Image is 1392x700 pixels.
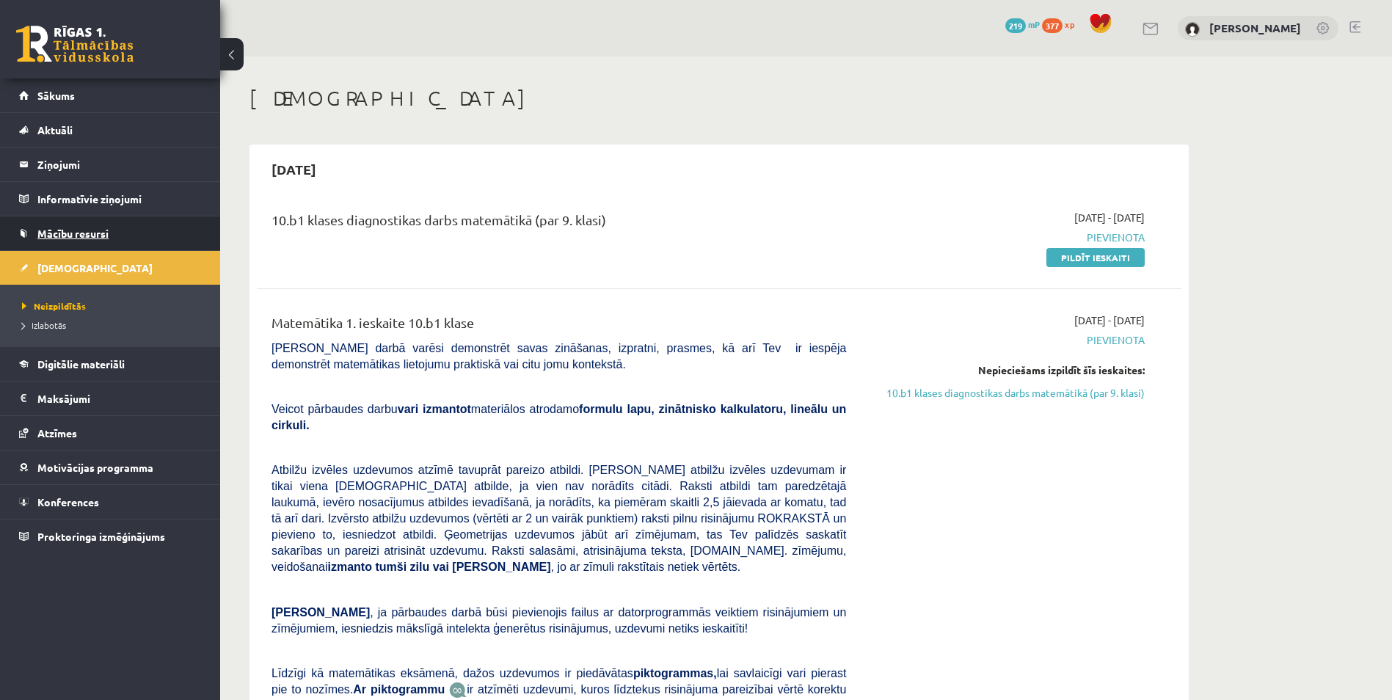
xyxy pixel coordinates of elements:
[1005,18,1026,33] span: 219
[37,461,153,474] span: Motivācijas programma
[1046,248,1145,267] a: Pildīt ieskaiti
[19,382,202,415] a: Maksājumi
[1065,18,1074,30] span: xp
[868,362,1145,378] div: Nepieciešams izpildīt šīs ieskaites:
[1028,18,1040,30] span: mP
[37,495,99,508] span: Konferences
[22,319,66,331] span: Izlabotās
[22,299,205,313] a: Neizpildītās
[1074,313,1145,328] span: [DATE] - [DATE]
[22,300,86,312] span: Neizpildītās
[37,382,202,415] legend: Maksājumi
[272,606,370,619] span: [PERSON_NAME]
[19,147,202,181] a: Ziņojumi
[868,332,1145,348] span: Pievienota
[37,123,73,136] span: Aktuāli
[868,385,1145,401] a: 10.b1 klases diagnostikas darbs matemātikā (par 9. klasi)
[19,451,202,484] a: Motivācijas programma
[37,426,77,440] span: Atzīmes
[249,86,1189,111] h1: [DEMOGRAPHIC_DATA]
[272,606,846,635] span: , ja pārbaudes darbā būsi pievienojis failus ar datorprogrammās veiktiem risinājumiem un zīmējumi...
[22,318,205,332] a: Izlabotās
[868,230,1145,245] span: Pievienota
[19,216,202,250] a: Mācību resursi
[1074,210,1145,225] span: [DATE] - [DATE]
[37,227,109,240] span: Mācību resursi
[19,79,202,112] a: Sākums
[37,530,165,543] span: Proktoringa izmēģinājums
[449,682,467,699] img: JfuEzvunn4EvwAAAAASUVORK5CYII=
[19,519,202,553] a: Proktoringa izmēģinājums
[272,210,846,237] div: 10.b1 klases diagnostikas darbs matemātikā (par 9. klasi)
[272,464,846,573] span: Atbilžu izvēles uzdevumos atzīmē tavuprāt pareizo atbildi. [PERSON_NAME] atbilžu izvēles uzdevuma...
[1185,22,1200,37] img: Ričards Jēgers
[272,403,846,431] span: Veicot pārbaudes darbu materiālos atrodamo
[353,683,445,696] b: Ar piktogrammu
[37,357,125,371] span: Digitālie materiāli
[37,182,202,216] legend: Informatīvie ziņojumi
[37,89,75,102] span: Sākums
[272,313,846,340] div: Matemātika 1. ieskaite 10.b1 klase
[375,561,550,573] b: tumši zilu vai [PERSON_NAME]
[19,416,202,450] a: Atzīmes
[633,667,717,679] b: piktogrammas,
[1042,18,1063,33] span: 377
[19,485,202,519] a: Konferences
[272,342,846,371] span: [PERSON_NAME] darbā varēsi demonstrēt savas zināšanas, izpratni, prasmes, kā arī Tev ir iespēja d...
[272,667,846,696] span: Līdzīgi kā matemātikas eksāmenā, dažos uzdevumos ir piedāvātas lai savlaicīgi vari pierast pie to...
[257,152,331,186] h2: [DATE]
[16,26,134,62] a: Rīgas 1. Tālmācības vidusskola
[19,113,202,147] a: Aktuāli
[37,261,153,274] span: [DEMOGRAPHIC_DATA]
[328,561,372,573] b: izmanto
[398,403,471,415] b: vari izmantot
[37,147,202,181] legend: Ziņojumi
[19,347,202,381] a: Digitālie materiāli
[1209,21,1301,35] a: [PERSON_NAME]
[1005,18,1040,30] a: 219 mP
[19,251,202,285] a: [DEMOGRAPHIC_DATA]
[19,182,202,216] a: Informatīvie ziņojumi
[272,403,846,431] b: formulu lapu, zinātnisko kalkulatoru, lineālu un cirkuli.
[1042,18,1082,30] a: 377 xp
